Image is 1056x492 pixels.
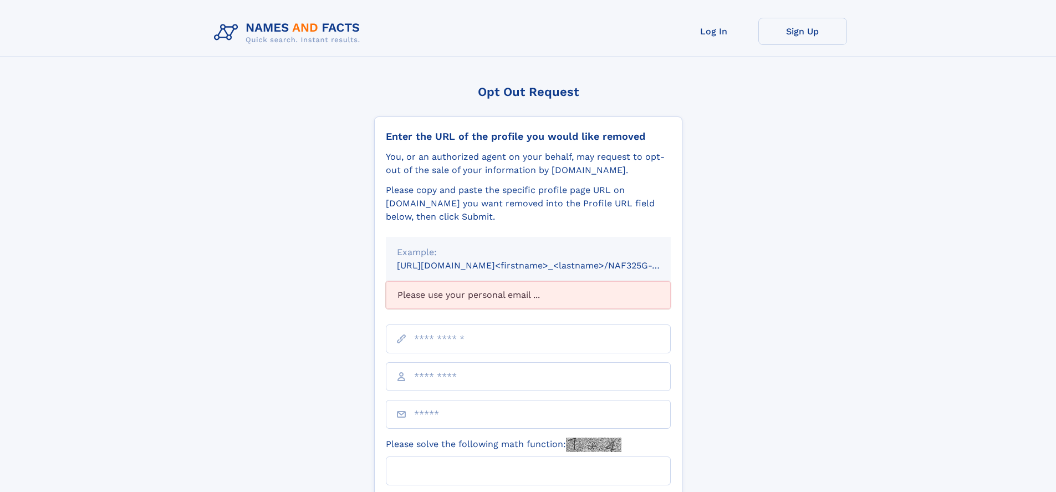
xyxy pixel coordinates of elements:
div: Please copy and paste the specific profile page URL on [DOMAIN_NAME] you want removed into the Pr... [386,184,671,224]
div: You, or an authorized agent on your behalf, may request to opt-out of the sale of your informatio... [386,150,671,177]
a: Sign Up [758,18,847,45]
label: Please solve the following math function: [386,438,621,452]
small: [URL][DOMAIN_NAME]<firstname>_<lastname>/NAF325G-xxxxxxxx [397,260,692,271]
div: Example: [397,246,660,259]
img: Logo Names and Facts [210,18,369,48]
div: Enter the URL of the profile you would like removed [386,130,671,143]
div: Please use your personal email ... [386,281,671,309]
a: Log In [670,18,758,45]
div: Opt Out Request [374,85,682,99]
